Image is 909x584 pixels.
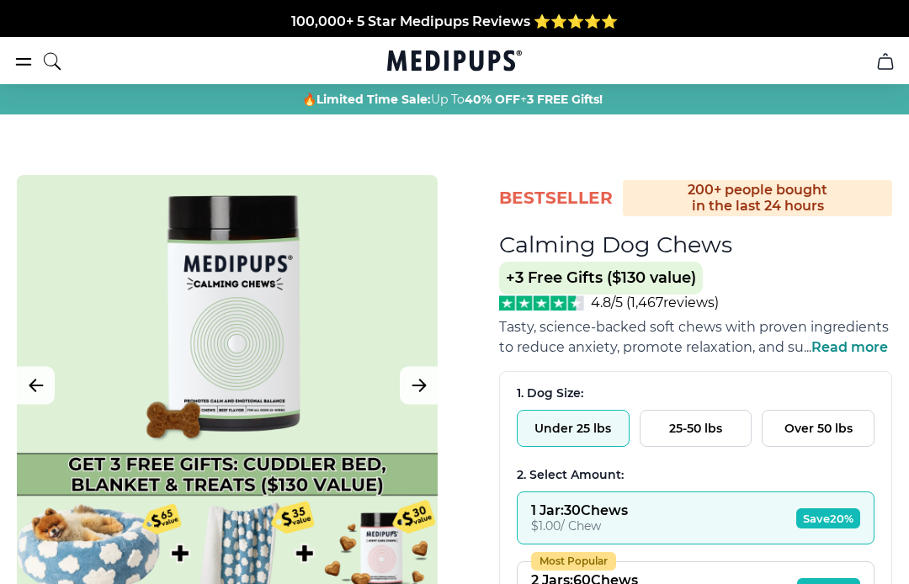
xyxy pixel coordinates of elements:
[762,410,874,447] button: Over 50 lbs
[499,295,584,311] img: Stars - 4.8
[302,91,603,108] span: 🔥 Up To +
[517,491,874,544] button: 1 Jar:30Chews$1.00/ ChewSave20%
[499,262,703,295] span: +3 Free Gifts ($130 value)
[804,339,888,355] span: ...
[640,410,752,447] button: 25-50 lbs
[796,508,860,528] span: Save 20%
[865,41,906,82] button: cart
[517,467,874,483] div: 2. Select Amount:
[499,187,613,210] span: BestSeller
[387,48,522,77] a: Medipups
[811,339,888,355] span: Read more
[531,518,628,534] div: $ 1.00 / Chew
[499,231,732,258] h1: Calming Dog Chews
[517,385,874,401] div: 1. Dog Size:
[400,367,438,405] button: Next Image
[499,319,889,335] span: Tasty, science-backed soft chews with proven ingredients
[13,51,34,72] button: burger-menu
[517,410,630,447] button: Under 25 lbs
[591,295,719,311] span: 4.8/5 ( 1,467 reviews)
[531,552,616,571] div: Most Popular
[499,339,804,355] span: to reduce anxiety, promote relaxation, and su
[531,502,628,518] div: 1 Jar : 30 Chews
[17,367,55,405] button: Previous Image
[291,13,618,29] span: 100,000+ 5 Star Medipups Reviews ⭐️⭐️⭐️⭐️⭐️
[42,40,62,82] button: search
[175,34,735,50] span: Made In The [GEOGRAPHIC_DATA] from domestic & globally sourced ingredients
[623,180,892,216] div: 200+ people bought in the last 24 hours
